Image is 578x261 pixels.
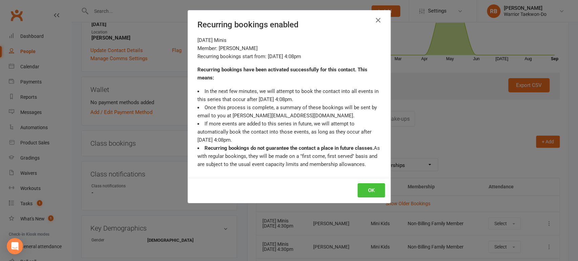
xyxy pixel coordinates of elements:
[197,44,381,52] div: Member: [PERSON_NAME]
[197,144,381,168] li: As with regular bookings, they will be made on a "first come, first served" basis and are subject...
[197,52,381,61] div: Recurring bookings start from: [DATE] 4:08pm
[7,238,23,254] div: Open Intercom Messenger
[205,145,374,151] strong: Recurring bookings do not guarantee the contact a place in future classes.
[197,20,381,29] h4: Recurring bookings enabled
[197,103,381,120] li: Once this process is complete, a summary of these bookings will be sent by email to you at [PERSO...
[197,87,381,103] li: In the next few minutes, we will attempt to book the contact into all events in this series that ...
[197,120,381,144] li: If more events are added to this series in future, we will attempt to automatically book the cont...
[197,36,381,44] div: [DATE] Minis
[358,183,385,197] button: OK
[197,67,367,81] strong: Recurring bookings have been activated successfully for this contact. This means:
[373,15,384,26] button: Close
